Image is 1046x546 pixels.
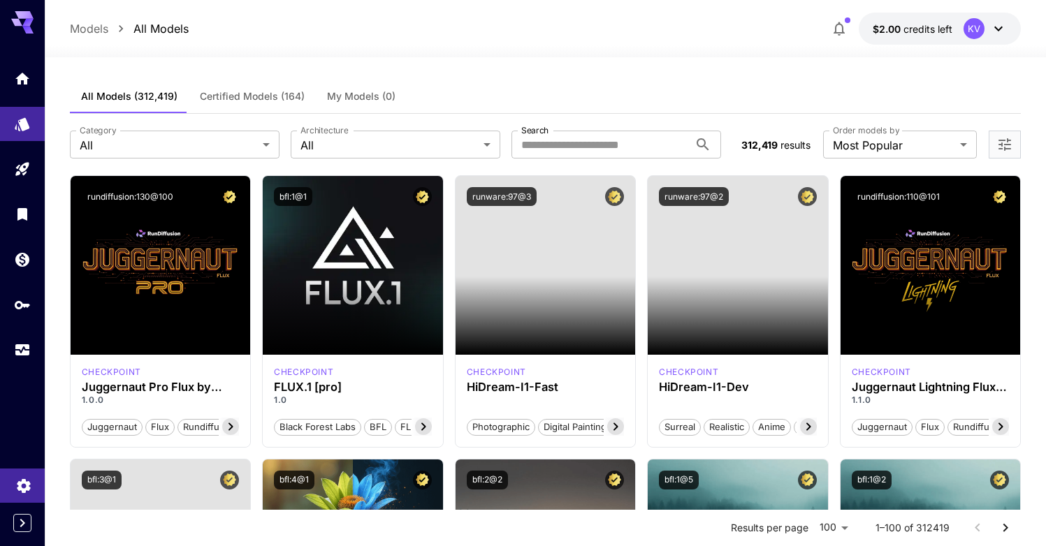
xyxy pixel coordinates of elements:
[916,420,944,434] span: flux
[14,251,31,268] div: Wallet
[964,18,985,39] div: KV
[300,124,348,136] label: Architecture
[990,471,1009,489] button: Certified Model – Vetted for best performance and includes a commercial license.
[300,137,478,154] span: All
[467,381,624,394] h3: HiDream-I1-Fast
[146,420,174,434] span: flux
[741,139,778,151] span: 312,419
[798,471,817,489] button: Certified Model – Vetted for best performance and includes a commercial license.
[876,521,950,535] p: 1–100 of 312419
[395,420,459,434] span: FLUX.1 [pro]
[14,341,31,359] div: Usage
[82,366,141,378] p: checkpoint
[859,13,1021,45] button: $1.9958KV
[13,514,31,532] button: Expand sidebar
[852,418,913,436] button: juggernaut
[70,20,189,37] nav: breadcrumb
[274,394,431,406] p: 1.0
[605,187,624,206] button: Certified Model – Vetted for best performance and includes a commercial license.
[538,418,612,436] button: Digital Painting
[659,418,701,436] button: Surreal
[15,473,32,490] div: Settings
[220,187,239,206] button: Certified Model – Vetted for best performance and includes a commercial license.
[467,420,535,434] span: Photographic
[178,420,242,434] span: rundiffusion
[996,136,1013,154] button: Open more filters
[14,296,31,313] div: API Keys
[467,418,535,436] button: Photographic
[903,23,952,35] span: credits left
[873,23,903,35] span: $2.00
[753,418,791,436] button: Anime
[852,366,911,378] div: FLUX.1 D
[780,139,811,151] span: results
[82,471,122,489] button: bfl:3@1
[220,471,239,489] button: Certified Model – Vetted for best performance and includes a commercial license.
[660,420,700,434] span: Surreal
[948,420,1012,434] span: rundiffusion
[274,187,312,206] button: bfl:1@1
[852,381,1009,394] h3: Juggernaut Lightning Flux by RunDiffusion
[467,187,537,206] button: runware:97@3
[80,124,117,136] label: Category
[467,366,526,378] div: HiDream Fast
[798,187,817,206] button: Certified Model – Vetted for best performance and includes a commercial license.
[794,418,838,436] button: Stylized
[852,394,1009,406] p: 1.1.0
[82,366,141,378] div: FLUX.1 D
[990,187,1009,206] button: Certified Model – Vetted for best performance and includes a commercial license.
[274,366,333,378] div: fluxpro
[753,420,790,434] span: Anime
[704,418,750,436] button: Realistic
[14,70,31,87] div: Home
[70,20,108,37] a: Models
[145,418,175,436] button: flux
[413,471,432,489] button: Certified Model – Vetted for best performance and includes a commercial license.
[794,420,838,434] span: Stylized
[395,418,460,436] button: FLUX.1 [pro]
[200,90,305,103] span: Certified Models (164)
[82,187,179,206] button: rundiffusion:130@100
[873,22,952,36] div: $1.9958
[14,161,31,178] div: Playground
[274,418,361,436] button: Black Forest Labs
[82,420,142,434] span: juggernaut
[413,187,432,206] button: Certified Model – Vetted for best performance and includes a commercial license.
[731,521,808,535] p: Results per page
[274,381,431,394] h3: FLUX.1 [pro]
[605,471,624,489] button: Certified Model – Vetted for best performance and includes a commercial license.
[659,471,699,489] button: bfl:1@5
[947,418,1013,436] button: rundiffusion
[814,517,853,538] div: 100
[14,111,31,128] div: Models
[704,420,749,434] span: Realistic
[133,20,189,37] a: All Models
[327,90,395,103] span: My Models (0)
[833,124,899,136] label: Order models by
[852,420,912,434] span: juggernaut
[852,471,892,489] button: bfl:1@2
[82,381,239,394] div: Juggernaut Pro Flux by RunDiffusion
[80,137,257,154] span: All
[364,418,392,436] button: BFL
[659,187,729,206] button: runware:97@2
[659,366,718,378] div: HiDream Dev
[467,471,508,489] button: bfl:2@2
[539,420,611,434] span: Digital Painting
[275,420,361,434] span: Black Forest Labs
[274,366,333,378] p: checkpoint
[659,366,718,378] p: checkpoint
[521,124,549,136] label: Search
[915,418,945,436] button: flux
[177,418,243,436] button: rundiffusion
[833,137,954,154] span: Most Popular
[82,418,143,436] button: juggernaut
[659,381,816,394] h3: HiDream-I1-Dev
